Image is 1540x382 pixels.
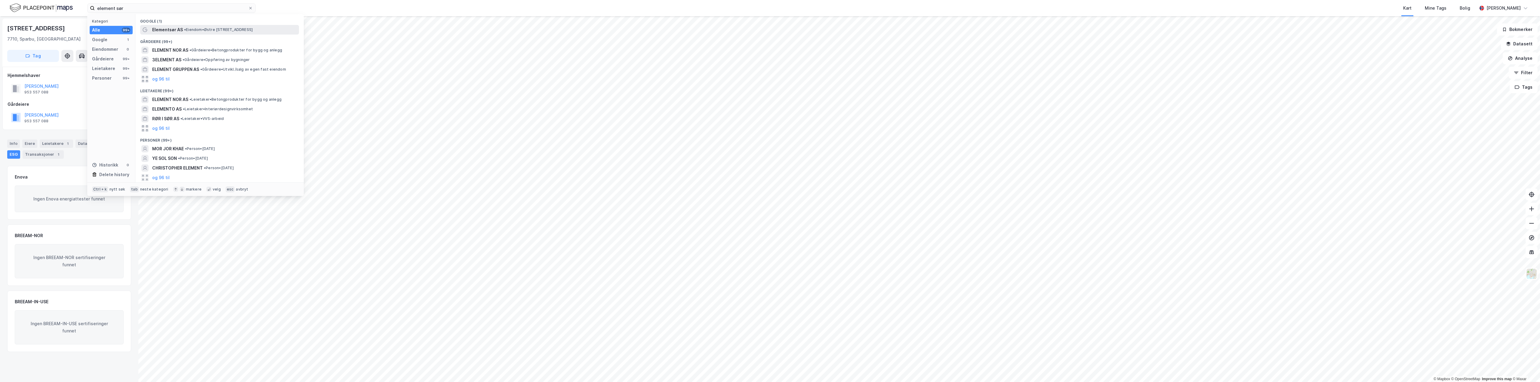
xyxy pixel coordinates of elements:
div: BREEAM-IN-USE [15,298,48,305]
div: Eiere [22,139,37,148]
iframe: Chat Widget [1510,353,1540,382]
div: velg [213,187,221,192]
span: CHRISTOPHER ELEMENT [152,164,203,172]
span: • [178,156,180,160]
div: neste kategori [140,187,168,192]
div: Personer [92,75,112,82]
div: esc [226,186,235,192]
span: Leietaker • VVS-arbeid [180,116,224,121]
div: Kategori [92,19,133,23]
div: 1 [55,151,61,157]
span: Person • [DATE] [185,146,215,151]
div: BREEAM-NOR [15,232,43,239]
span: ELEMENT NOR AS [152,47,188,54]
div: Ctrl + k [92,186,108,192]
div: 7710, Sparbu, [GEOGRAPHIC_DATA] [7,35,81,43]
span: Person • [DATE] [204,166,234,170]
button: og 96 til [152,75,170,83]
div: Gårdeiere [8,101,131,108]
div: Gårdeiere (99+) [135,35,304,45]
span: 3ELEMENT AS [152,56,181,63]
div: Leietakere [40,139,73,148]
div: 1 [125,37,130,42]
span: Person • [DATE] [178,156,208,161]
span: • [189,97,191,102]
button: Tag [7,50,59,62]
a: Improve this map [1482,377,1512,381]
span: ELEMENTO AS [152,105,182,113]
button: Bokmerker [1497,23,1538,35]
span: MOR JOR KHAE [152,145,184,152]
span: • [183,57,184,62]
span: YE SOL SON [152,155,177,162]
button: Analyse [1503,52,1538,64]
div: Personer (99+) [135,133,304,144]
input: Søk på adresse, matrikkel, gårdeiere, leietakere eller personer [95,4,248,13]
img: logo.f888ab2527a4732fd821a326f86c7f29.svg [10,3,73,13]
span: • [185,146,187,151]
div: Kart [1403,5,1412,12]
span: Elementsør AS [152,26,183,33]
div: Kontrollprogram for chat [1510,353,1540,382]
div: Alle [92,26,100,34]
div: avbryt [236,187,248,192]
div: 99+ [122,76,130,81]
span: • [200,67,202,72]
div: markere [186,187,202,192]
span: • [180,116,182,121]
div: Bolig [1460,5,1470,12]
div: 0 [125,47,130,52]
span: • [189,48,191,52]
div: 0 [125,163,130,167]
div: Ingen BREEAM-IN-USE sertifiseringer funnet [15,310,124,344]
button: Datasett [1501,38,1538,50]
img: Z [1526,268,1537,280]
div: Ingen Enova energiattester funnet [15,185,124,212]
div: nytt søk [109,187,125,192]
div: Eiendommer [92,46,118,53]
span: ELEMENT GRUPPEN AS [152,66,199,73]
button: Filter [1509,67,1538,79]
span: • [183,107,185,111]
div: Datasett [75,139,98,148]
button: og 96 til [152,125,170,132]
span: • [184,27,186,32]
div: Google [92,36,107,43]
button: Tags [1510,81,1538,93]
div: Enova [15,173,28,181]
div: 1 [65,141,71,147]
span: • [204,166,206,170]
span: Gårdeiere • Betongprodukter for bygg og anlegg [189,48,282,53]
div: 99+ [122,28,130,32]
div: 953 557 088 [24,119,48,124]
div: [STREET_ADDRESS] [7,23,66,33]
span: Eiendom • Østre [STREET_ADDRESS] [184,27,253,32]
div: Gårdeiere [92,55,114,63]
div: Mine Tags [1425,5,1446,12]
div: [PERSON_NAME] [1486,5,1521,12]
div: Google (1) [135,14,304,25]
div: 99+ [122,66,130,71]
div: Info [7,139,20,148]
div: Ingen BREEAM-NOR sertifiseringer funnet [15,244,124,278]
div: Hjemmelshaver [8,72,131,79]
div: tab [130,186,139,192]
span: Leietaker • Interiørdesignvirksomhet [183,107,253,112]
div: 953 557 088 [24,90,48,95]
span: Leietaker • Betongprodukter for bygg og anlegg [189,97,282,102]
div: Delete history [99,171,129,178]
div: ESG [7,150,20,159]
span: RØR I SØR AS [152,115,179,122]
a: OpenStreetMap [1451,377,1480,381]
span: ELEMENT NOR AS [152,96,188,103]
div: 99+ [122,57,130,61]
button: og 96 til [152,174,170,181]
a: Mapbox [1434,377,1450,381]
span: Gårdeiere • Oppføring av bygninger [183,57,250,62]
div: Leietakere (99+) [135,84,304,95]
div: Leietakere [92,65,115,72]
span: Gårdeiere • Utvikl./salg av egen fast eiendom [200,67,286,72]
div: Transaksjoner [23,150,64,159]
div: Historikk [92,161,118,169]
